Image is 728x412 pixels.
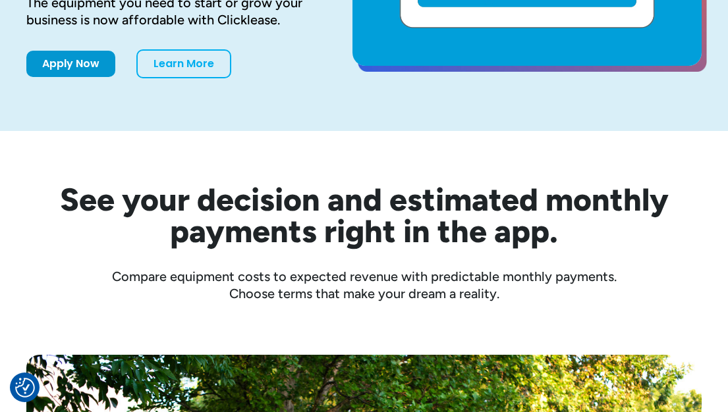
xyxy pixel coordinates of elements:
img: Revisit consent button [15,378,35,398]
div: Compare equipment costs to expected revenue with predictable monthly payments. Choose terms that ... [26,268,702,302]
h2: See your decision and estimated monthly payments right in the app. [26,184,702,247]
button: Consent Preferences [15,378,35,398]
a: Apply Now [26,51,115,77]
a: Learn More [136,49,231,78]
